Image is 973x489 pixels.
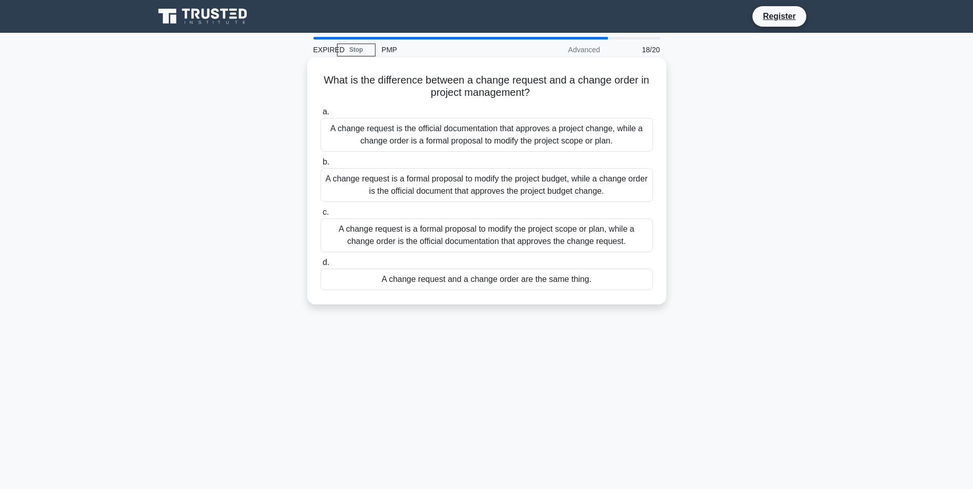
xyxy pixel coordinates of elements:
div: 18/20 [606,39,666,60]
div: Advanced [517,39,606,60]
div: EXPIRED [307,39,337,60]
span: c. [323,208,329,216]
div: A change request and a change order are the same thing. [321,269,653,290]
div: A change request is a formal proposal to modify the project scope or plan, while a change order i... [321,218,653,252]
span: d. [323,258,329,267]
a: Register [757,10,802,23]
div: A change request is the official documentation that approves a project change, while a change ord... [321,118,653,152]
a: Stop [337,44,375,56]
h5: What is the difference between a change request and a change order in project management? [320,74,654,99]
div: A change request is a formal proposal to modify the project budget, while a change order is the o... [321,168,653,202]
span: b. [323,157,329,166]
div: PMP [375,39,517,60]
span: a. [323,107,329,116]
